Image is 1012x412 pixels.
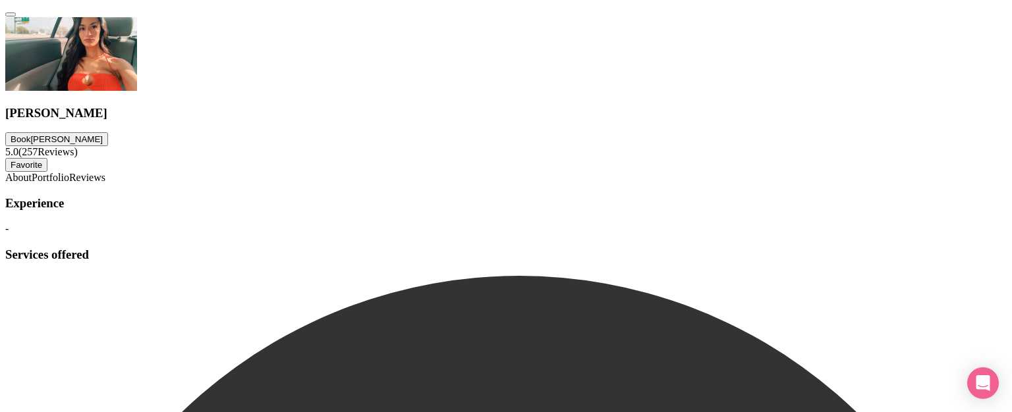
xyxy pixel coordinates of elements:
div: 5.0 ( 257 Reviews) [5,146,1007,158]
a: Portfolio [32,172,69,183]
button: Favorite [5,158,47,172]
h3: [PERSON_NAME] [5,106,1007,120]
h3: Experience [5,196,1007,211]
button: Book[PERSON_NAME] [5,132,108,146]
a: Reviews [69,172,105,183]
a: About [5,172,32,183]
p: - [5,223,1007,235]
div: Open Intercom Messenger [967,367,999,399]
img: 1727765334636.jpeg [5,17,137,91]
h3: Services offered [5,247,1007,262]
